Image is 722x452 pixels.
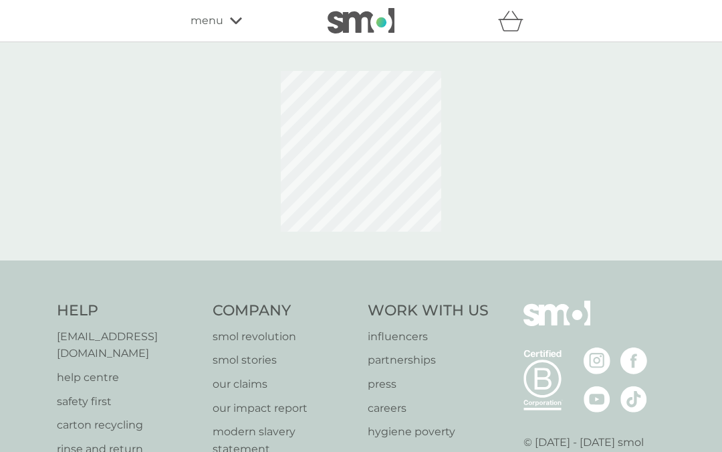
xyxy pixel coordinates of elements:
[368,423,489,441] a: hygiene poverty
[191,12,223,29] span: menu
[368,376,489,393] a: press
[584,348,610,374] img: visit the smol Instagram page
[368,301,489,321] h4: Work With Us
[368,328,489,346] a: influencers
[57,369,199,386] a: help centre
[213,352,355,369] a: smol stories
[620,386,647,412] img: visit the smol Tiktok page
[57,301,199,321] h4: Help
[368,352,489,369] a: partnerships
[498,7,531,34] div: basket
[213,400,355,417] a: our impact report
[57,417,199,434] a: carton recycling
[584,386,610,412] img: visit the smol Youtube page
[620,348,647,374] img: visit the smol Facebook page
[328,8,394,33] img: smol
[523,301,590,346] img: smol
[213,328,355,346] a: smol revolution
[213,376,355,393] a: our claims
[368,400,489,417] a: careers
[57,393,199,410] a: safety first
[213,301,355,321] h4: Company
[57,328,199,362] a: [EMAIL_ADDRESS][DOMAIN_NAME]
